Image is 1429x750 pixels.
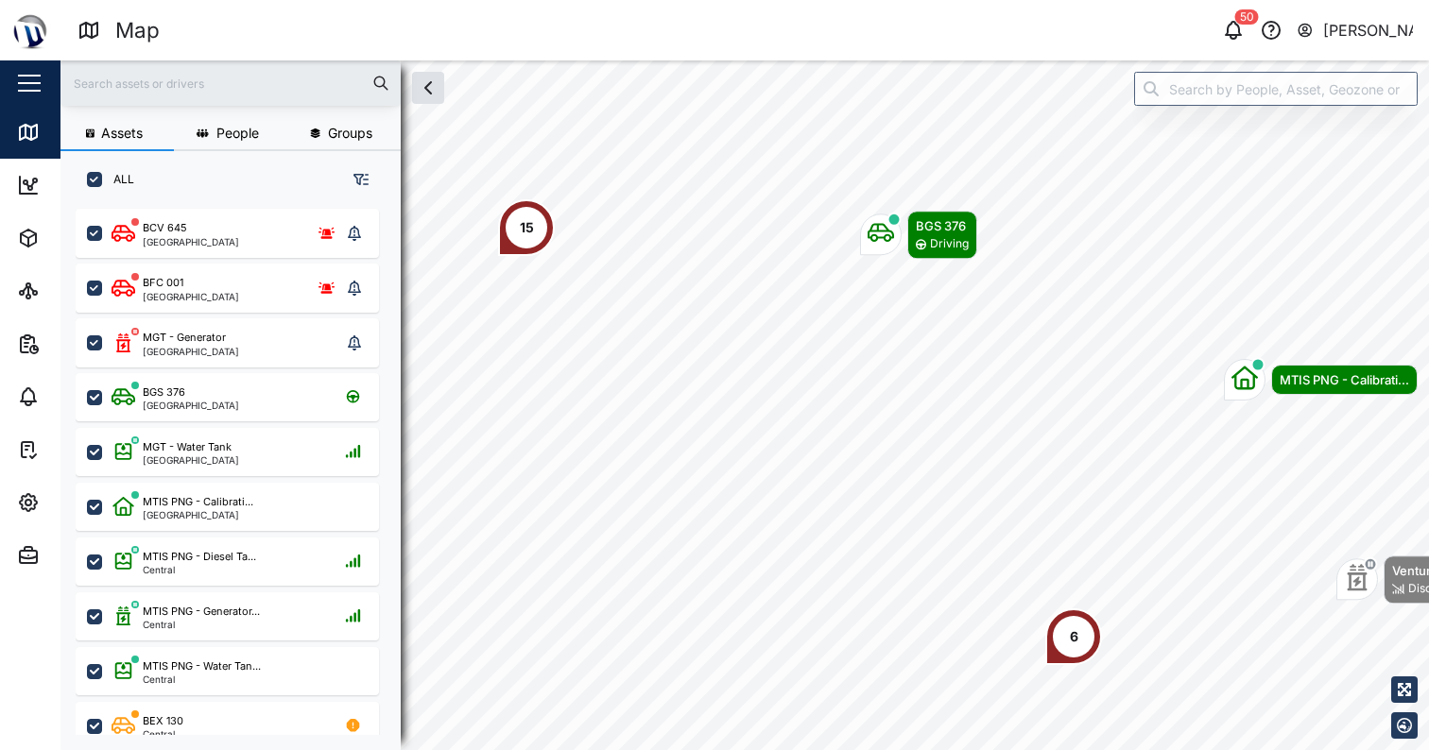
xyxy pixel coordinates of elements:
div: BFC 001 [143,275,183,291]
div: MTIS PNG - Calibrati... [1280,370,1409,389]
div: grid [76,202,400,735]
div: Map [49,122,92,143]
div: Assets [49,228,108,248]
div: Map marker [860,211,977,259]
div: Map marker [1045,608,1102,665]
div: BEX 130 [143,713,183,729]
img: Main Logo [9,9,51,51]
div: Tasks [49,439,101,460]
input: Search assets or drivers [72,69,389,97]
div: 15 [520,217,534,238]
div: Driving [930,235,969,253]
div: BGS 376 [916,216,969,235]
div: [GEOGRAPHIC_DATA] [143,237,239,247]
div: BCV 645 [143,220,187,236]
div: Central [143,729,183,739]
div: MTIS PNG - Generator... [143,604,260,620]
div: [GEOGRAPHIC_DATA] [143,455,239,465]
div: Dashboard [49,175,134,196]
div: Sites [49,281,95,301]
div: Admin [49,545,105,566]
label: ALL [102,172,134,187]
div: Central [143,565,256,574]
div: Map marker [1224,359,1418,401]
div: MGT - Generator [143,330,226,346]
div: [GEOGRAPHIC_DATA] [143,510,253,520]
div: Settings [49,492,116,513]
div: [GEOGRAPHIC_DATA] [143,292,239,301]
div: [GEOGRAPHIC_DATA] [143,401,239,410]
div: Map marker [498,199,555,256]
div: BGS 376 [143,384,185,401]
div: [PERSON_NAME] [1323,19,1414,43]
div: Reports [49,333,113,354]
input: Search by People, Asset, Geozone or Place [1134,72,1418,106]
div: MTIS PNG - Calibrati... [143,494,253,510]
button: [PERSON_NAME] [1296,17,1414,43]
canvas: Map [60,60,1429,750]
div: 50 [1235,9,1259,25]
div: MTIS PNG - Diesel Ta... [143,549,256,565]
div: 6 [1070,626,1078,647]
div: Central [143,620,260,629]
span: People [216,127,259,140]
div: Map [115,14,160,47]
div: Central [143,674,261,684]
div: [GEOGRAPHIC_DATA] [143,347,239,356]
div: MTIS PNG - Water Tan... [143,658,261,674]
span: Assets [101,127,143,140]
div: Alarms [49,386,108,407]
span: Groups [328,127,372,140]
div: MGT - Water Tank [143,439,232,455]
